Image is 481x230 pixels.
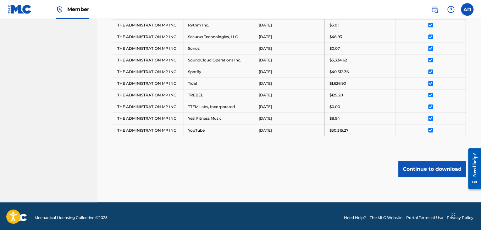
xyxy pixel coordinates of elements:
[329,92,343,98] p: $129.20
[183,78,254,89] td: Tidal
[35,215,108,220] span: Mechanical Licensing Collective © 2025
[329,34,342,40] p: $48.93
[183,54,254,66] td: SoundCloud Operations Inc.
[329,22,339,28] p: $3.01
[113,124,183,136] td: THE ADMINISTRATION MP INC
[254,31,324,43] td: [DATE]
[183,66,254,78] td: Spotify
[183,19,254,31] td: Rythm Inc.
[254,112,324,124] td: [DATE]
[113,31,183,43] td: THE ADMINISTRATION MP INC
[329,57,347,63] p: $5,334.62
[451,206,455,225] div: Drag
[183,124,254,136] td: YouTube
[8,5,32,14] img: MLC Logo
[344,215,366,220] a: Need Help?
[329,81,346,86] p: $1,626.90
[329,69,349,75] p: $40,312.36
[113,54,183,66] td: THE ADMINISTRATION MP INC
[183,31,254,43] td: Securus Technologies, LLC
[445,3,457,16] div: Help
[183,112,254,124] td: Yes! Fitness Music
[398,161,466,177] button: Continue to download
[428,3,441,16] a: Public Search
[254,124,324,136] td: [DATE]
[183,89,254,101] td: TREBEL
[447,215,473,220] a: Privacy Policy
[113,101,183,112] td: THE ADMINISTRATION MP INC
[56,6,64,13] img: Top Rightsholder
[113,78,183,89] td: THE ADMINISTRATION MP INC
[461,3,473,16] div: User Menu
[431,6,438,13] img: search
[450,200,481,230] iframe: Chat Widget
[183,101,254,112] td: TTFM Labs, Incorporated
[463,143,481,194] iframe: Resource Center
[67,6,89,13] span: Member
[113,89,183,101] td: THE ADMINISTRATION MP INC
[254,89,324,101] td: [DATE]
[406,215,443,220] a: Portal Terms of Use
[329,46,340,51] p: $0.07
[329,116,340,121] p: $8.94
[254,66,324,78] td: [DATE]
[183,43,254,54] td: Sonos
[329,127,348,133] p: $30,315.27
[113,19,183,31] td: THE ADMINISTRATION MP INC
[254,19,324,31] td: [DATE]
[254,43,324,54] td: [DATE]
[254,54,324,66] td: [DATE]
[370,215,402,220] a: The MLC Website
[329,104,340,110] p: $0.00
[447,6,455,13] img: help
[254,101,324,112] td: [DATE]
[113,43,183,54] td: THE ADMINISTRATION MP INC
[113,112,183,124] td: THE ADMINISTRATION MP INC
[113,66,183,78] td: THE ADMINISTRATION MP INC
[254,78,324,89] td: [DATE]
